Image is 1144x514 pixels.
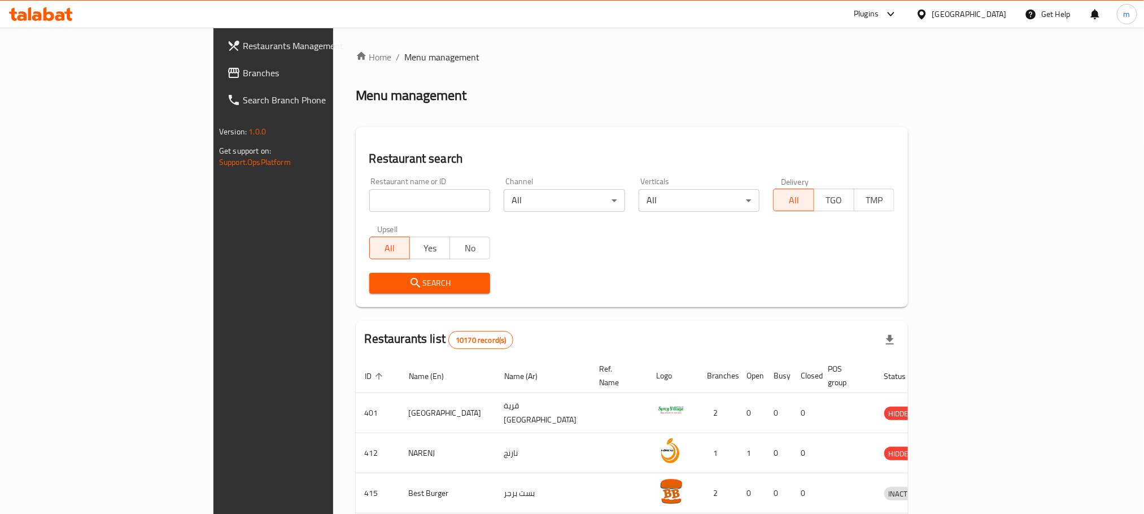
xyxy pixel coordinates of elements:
[365,330,514,349] h2: Restaurants list
[356,86,467,104] h2: Menu management
[409,237,450,259] button: Yes
[219,124,247,139] span: Version:
[884,369,921,383] span: Status
[218,32,404,59] a: Restaurants Management
[248,124,266,139] span: 1.0.0
[369,189,491,212] input: Search for restaurant name or ID..
[773,189,814,211] button: All
[369,237,410,259] button: All
[765,473,792,513] td: 0
[243,66,395,80] span: Branches
[378,276,482,290] span: Search
[884,407,918,420] span: HIDDEN
[859,192,890,208] span: TMP
[369,150,894,167] h2: Restaurant search
[243,93,395,107] span: Search Branch Phone
[1124,8,1130,20] span: m
[374,240,405,256] span: All
[657,477,685,505] img: Best Burger
[657,397,685,425] img: Spicy Village
[356,50,908,64] nav: breadcrumb
[738,473,765,513] td: 0
[600,362,634,389] span: Ref. Name
[219,155,291,169] a: Support.OpsPlatform
[854,189,894,211] button: TMP
[409,369,459,383] span: Name (En)
[400,433,495,473] td: NARENJ
[504,189,625,212] div: All
[219,143,271,158] span: Get support on:
[400,393,495,433] td: [GEOGRAPHIC_DATA]
[504,369,552,383] span: Name (Ar)
[405,50,480,64] span: Menu management
[765,359,792,393] th: Busy
[765,393,792,433] td: 0
[495,433,591,473] td: نارنج
[738,359,765,393] th: Open
[414,240,446,256] span: Yes
[495,473,591,513] td: بست برجر
[781,177,809,185] label: Delivery
[698,393,738,433] td: 2
[828,362,862,389] span: POS group
[814,189,854,211] button: TGO
[698,473,738,513] td: 2
[243,39,395,53] span: Restaurants Management
[854,7,879,21] div: Plugins
[657,437,685,465] img: NARENJ
[884,487,923,500] span: INACTIVE
[765,433,792,473] td: 0
[884,447,918,460] span: HIDDEN
[792,359,819,393] th: Closed
[738,433,765,473] td: 1
[792,433,819,473] td: 0
[932,8,1007,20] div: [GEOGRAPHIC_DATA]
[377,225,398,233] label: Upsell
[218,86,404,114] a: Search Branch Phone
[449,237,490,259] button: No
[639,189,760,212] div: All
[738,393,765,433] td: 0
[792,393,819,433] td: 0
[449,335,513,346] span: 10170 record(s)
[778,192,809,208] span: All
[400,473,495,513] td: Best Burger
[369,273,491,294] button: Search
[698,433,738,473] td: 1
[648,359,698,393] th: Logo
[495,393,591,433] td: قرية [GEOGRAPHIC_DATA]
[819,192,850,208] span: TGO
[698,359,738,393] th: Branches
[218,59,404,86] a: Branches
[876,326,903,354] div: Export file
[792,473,819,513] td: 0
[455,240,486,256] span: No
[448,331,513,349] div: Total records count
[365,369,386,383] span: ID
